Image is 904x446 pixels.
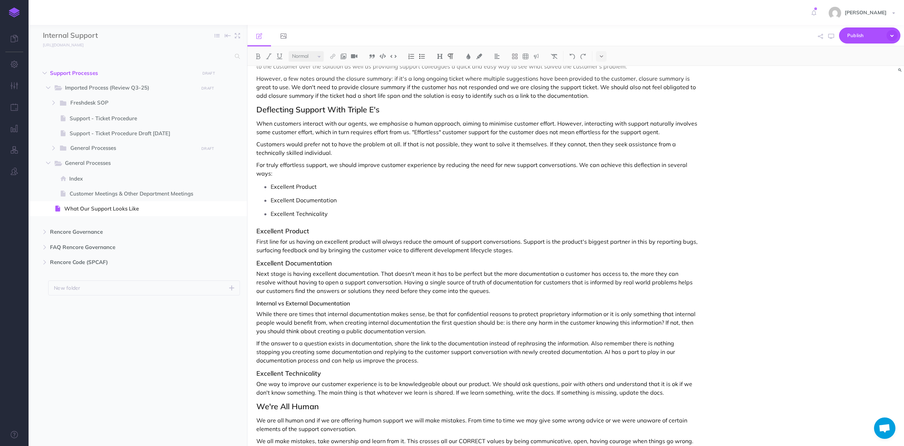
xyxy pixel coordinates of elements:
[43,30,127,41] input: Documentation Name
[276,54,283,59] img: Underline button
[390,54,397,59] img: Inline code button
[50,258,195,267] span: Rencore Code (SPCAF)
[256,300,698,307] h4: Internal vs External Documentation
[874,417,895,439] div: Open chat
[533,54,539,59] img: Callout dropdown menu button
[447,54,454,59] img: Paragraph button
[256,105,698,114] h2: Deflecting Support With Triple E's
[271,195,698,206] p: Excellent Documentation
[201,86,214,91] small: DRAFT
[494,54,500,59] img: Alignment dropdown menu button
[569,54,576,59] img: Undo
[43,42,84,47] small: [URL][DOMAIN_NAME]
[43,50,231,63] input: Search
[476,54,482,59] img: Text background color button
[522,54,529,59] img: Create table button
[69,174,204,183] span: Index
[256,237,698,254] p: First line for us having an excellent product will always reduce the amount of support conversati...
[70,144,194,153] span: General Processes
[50,69,195,77] span: Support Processes
[256,380,698,397] p: One way to improve our customer experience is to be knowledgeable about our product. We should as...
[48,280,240,295] button: New folder
[437,54,443,59] img: Headings dropdown button
[340,54,347,59] img: Add image button
[9,7,20,17] img: logo-mark.svg
[408,54,415,59] img: Ordered list button
[256,402,698,411] h2: We're All Human
[330,54,336,59] img: Link button
[200,69,217,77] button: DRAFT
[256,310,698,335] p: While there are times that internal documentation makes sense, be that for confidential reasons t...
[369,54,375,59] img: Blockquote button
[839,27,900,44] button: Publish
[551,54,557,59] img: Clear styles button
[580,54,586,59] img: Redo
[70,189,204,198] span: Customer Meetings & Other Department Meetings
[70,129,204,138] span: Support - Ticket Procedure Draft [DATE]
[65,159,194,168] span: General Processes
[847,30,883,41] span: Publish
[70,98,194,108] span: Freshdesk SOP
[829,7,841,19] img: 144ae60c011ffeabe18c6ddfbe14a5c9.jpg
[256,370,698,377] h3: Excellent Technicality
[271,181,698,192] p: Excellent Product
[271,208,698,219] p: Excellent Technicality
[256,228,698,235] h3: Excellent Product
[256,119,698,136] p: When customers interact with our agents, we emphasise a human approach, aiming to minimise custom...
[29,41,91,48] a: [URL][DOMAIN_NAME]
[256,339,698,365] p: If the answer to a question exists in documentation, share the link to the documentation instead ...
[841,9,890,16] span: [PERSON_NAME]
[256,269,698,295] p: Next stage is having excellent documentation. That doesn't mean it has to be perfect but the more...
[70,114,204,123] span: Support - Ticket Procedure
[256,416,698,433] p: We are all human and if we are offering human support we will make mistakes. From time to time we...
[54,284,80,292] p: New folder
[64,204,204,213] span: What Our Support Looks Like
[266,54,272,59] img: Italic button
[256,260,698,267] h3: Excellent Documentation
[256,140,698,157] p: Customers would prefer not to have the problem at all. If that is not possible, they want to solv...
[50,243,195,252] span: FAQ Rencore Governance
[419,54,425,59] img: Unordered list button
[201,146,214,151] small: DRAFT
[465,54,472,59] img: Text color button
[255,54,261,59] img: Bold button
[65,83,194,93] span: Imported Process (Review Q3-25)
[351,54,357,59] img: Add video button
[202,71,215,76] small: DRAFT
[199,145,217,153] button: DRAFT
[380,54,386,59] img: Code block button
[50,228,195,236] span: Rencore Governance
[199,84,217,92] button: DRAFT
[256,74,698,100] p: However, a few notes around the closure summary: if it's a long ongoing ticket where multiple sug...
[256,161,698,178] p: For truly effortless support, we should improve customer experience by reducing the need for new ...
